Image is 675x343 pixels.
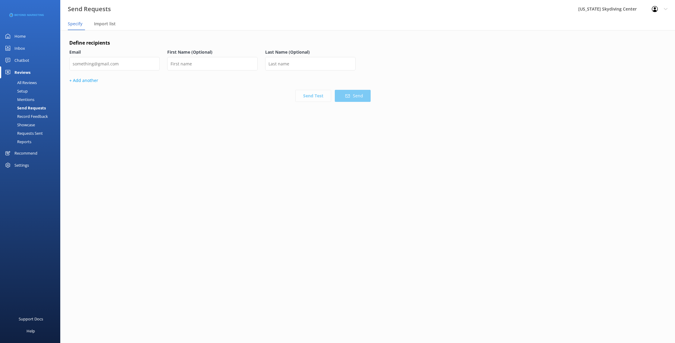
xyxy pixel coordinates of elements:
div: Requests Sent [4,129,43,137]
label: Last Name (Optional) [265,49,356,55]
span: Import list [94,21,116,27]
a: Showcase [4,121,60,129]
div: Recommend [14,147,37,159]
input: First name [167,57,258,71]
div: Reports [4,137,31,146]
h4: Define recipients [69,39,371,47]
p: + Add another [69,77,371,84]
div: Showcase [4,121,35,129]
div: Send Requests [4,104,46,112]
a: All Reviews [4,78,60,87]
div: Chatbot [14,54,29,66]
input: Last name [265,57,356,71]
h3: Send Requests [68,4,111,14]
input: something@gmail.com [69,57,160,71]
div: Record Feedback [4,112,48,121]
a: Reports [4,137,60,146]
a: Send Requests [4,104,60,112]
label: First Name (Optional) [167,49,258,55]
div: Support Docs [19,313,43,325]
div: Settings [14,159,29,171]
div: Mentions [4,95,34,104]
a: Setup [4,87,60,95]
a: Mentions [4,95,60,104]
div: Help [27,325,35,337]
a: Record Feedback [4,112,60,121]
div: Inbox [14,42,25,54]
a: Requests Sent [4,129,60,137]
div: Home [14,30,26,42]
div: Reviews [14,66,30,78]
div: All Reviews [4,78,37,87]
span: Specify [68,21,83,27]
div: Setup [4,87,28,95]
label: Email [69,49,160,55]
img: 3-1676954853.png [9,10,44,20]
